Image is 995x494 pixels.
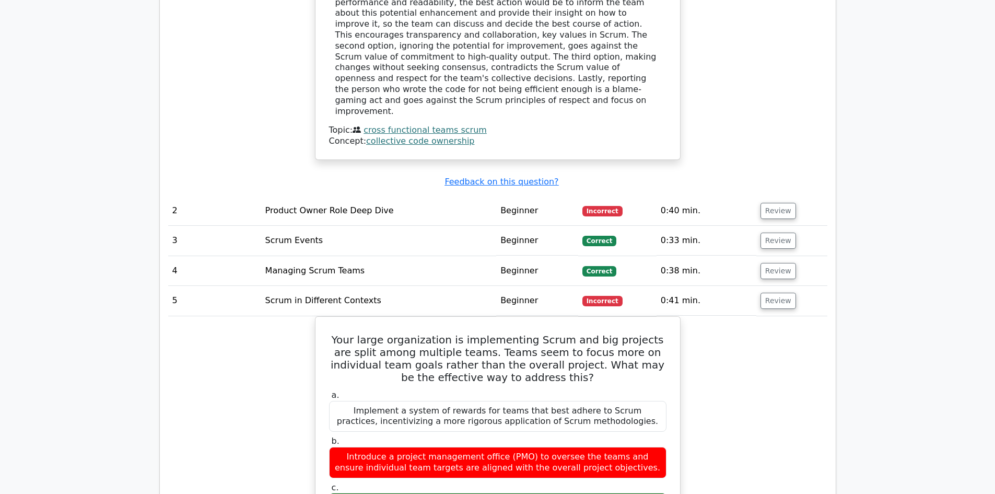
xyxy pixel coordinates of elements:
div: Topic: [329,125,666,136]
td: Scrum in Different Contexts [261,286,497,316]
td: Product Owner Role Deep Dive [261,196,497,226]
div: Implement a system of rewards for teams that best adhere to Scrum practices, incentivizing a more... [329,401,666,432]
td: Beginner [496,226,578,256]
td: Beginner [496,196,578,226]
span: Correct [582,266,616,277]
div: Concept: [329,136,666,147]
h5: Your large organization is implementing Scrum and big projects are split among multiple teams. Te... [328,334,668,384]
span: a. [332,390,340,400]
span: c. [332,482,339,492]
button: Review [760,233,796,249]
span: Correct [582,236,616,246]
button: Review [760,203,796,219]
td: 0:40 min. [657,196,756,226]
td: 0:41 min. [657,286,756,316]
td: 2 [168,196,261,226]
td: 3 [168,226,261,256]
button: Review [760,293,796,309]
td: 4 [168,256,261,286]
span: b. [332,436,340,446]
td: Scrum Events [261,226,497,256]
td: 0:38 min. [657,256,756,286]
td: 5 [168,286,261,316]
div: Introduce a project management office (PMO) to oversee the teams and ensure individual team targe... [329,447,666,478]
span: Incorrect [582,206,623,216]
td: Beginner [496,286,578,316]
td: 0:33 min. [657,226,756,256]
td: Beginner [496,256,578,286]
a: collective code ownership [366,136,474,146]
td: Managing Scrum Teams [261,256,497,286]
button: Review [760,263,796,279]
a: Feedback on this question? [444,177,558,187]
span: Incorrect [582,296,623,306]
a: cross functional teams scrum [364,125,487,135]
